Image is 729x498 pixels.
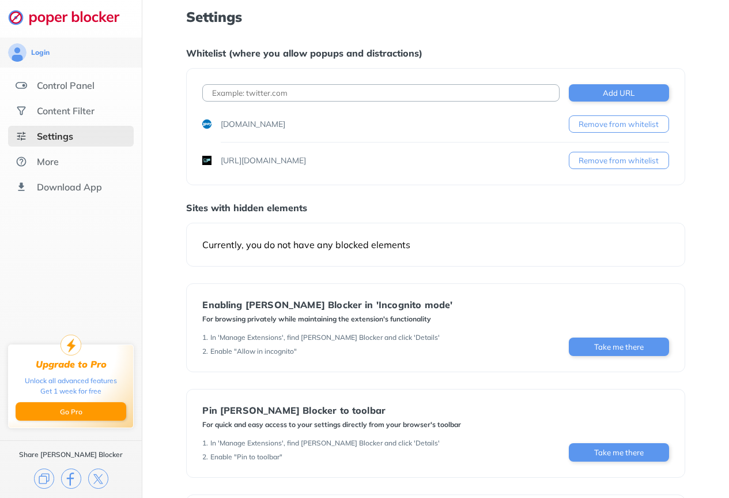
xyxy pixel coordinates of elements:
[61,335,81,355] img: upgrade-to-pro.svg
[202,347,208,356] div: 2 .
[40,386,101,396] div: Get 1 week for free
[202,119,211,129] img: favicons
[8,43,27,62] img: avatar.svg
[202,439,208,448] div: 1 .
[202,420,461,429] div: For quick and easy access to your settings directly from your browser's toolbar
[210,333,440,342] div: In 'Manage Extensions', find [PERSON_NAME] Blocker and click 'Details'
[19,450,123,459] div: Share [PERSON_NAME] Blocker
[16,402,126,421] button: Go Pro
[202,405,461,415] div: Pin [PERSON_NAME] Blocker to toolbar
[186,47,685,59] div: Whitelist (where you allow popups and distractions)
[25,376,117,386] div: Unlock all advanced features
[37,181,102,193] div: Download App
[37,105,95,117] div: Content Filter
[202,239,668,250] div: Currently, you do not have any blocked elements
[569,84,669,102] button: Add URL
[569,443,669,462] button: Take me there
[16,105,27,117] img: social.svg
[37,130,73,142] div: Settings
[202,156,211,165] img: favicons
[221,155,306,166] div: [URL][DOMAIN_NAME]
[34,469,54,489] img: copy.svg
[36,359,107,370] div: Upgrade to Pro
[221,118,285,130] div: [DOMAIN_NAME]
[16,80,27,91] img: features.svg
[202,333,208,342] div: 1 .
[37,80,95,91] div: Control Panel
[37,156,59,167] div: More
[202,299,452,310] div: Enabling [PERSON_NAME] Blocker in 'Incognito mode'
[186,9,685,24] h1: Settings
[61,469,81,489] img: facebook.svg
[31,48,50,57] div: Login
[569,152,669,169] button: Remove from whitelist
[202,452,208,462] div: 2 .
[88,469,108,489] img: x.svg
[202,84,559,102] input: Example: twitter.com
[210,452,282,462] div: Enable "Pin to toolbar"
[16,156,27,167] img: about.svg
[569,338,669,356] button: Take me there
[186,202,685,214] div: Sites with hidden elements
[569,115,669,133] button: Remove from whitelist
[16,130,27,142] img: settings-selected.svg
[8,9,132,25] img: logo-webpage.svg
[202,314,452,324] div: For browsing privately while maintaining the extension's functionality
[16,181,27,193] img: download-app.svg
[210,439,440,448] div: In 'Manage Extensions', find [PERSON_NAME] Blocker and click 'Details'
[210,347,297,356] div: Enable "Allow in incognito"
